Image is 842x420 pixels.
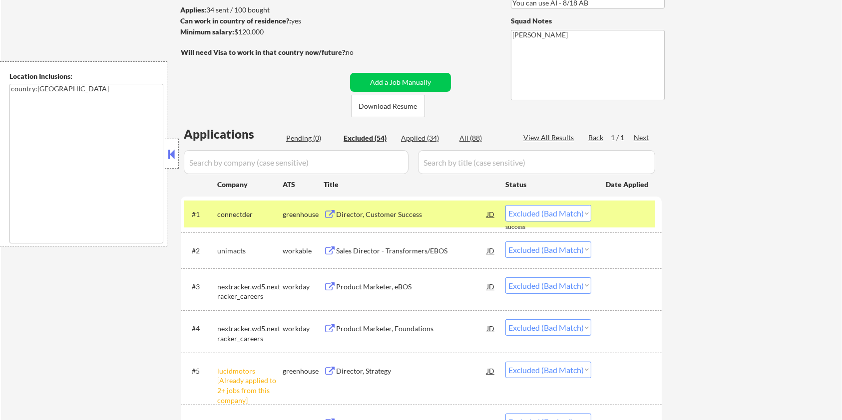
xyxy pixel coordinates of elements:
div: Company [217,180,283,190]
div: #1 [192,210,209,219]
input: Search by company (case sensitive) [184,150,409,174]
div: no [346,47,374,57]
div: Sales Director - Transformers/EBOS [336,246,487,256]
div: Status [505,175,591,193]
div: JD [486,277,496,295]
div: View All Results [523,133,577,143]
div: #5 [192,366,209,376]
div: Applications [184,128,283,140]
div: #3 [192,282,209,292]
div: ATS [283,180,324,190]
div: Director, Strategy [336,366,487,376]
div: Product Marketer, eBOS [336,282,487,292]
div: All (88) [459,133,509,143]
strong: Can work in country of residence?: [180,16,291,25]
div: Back [588,133,604,143]
div: workday [283,324,324,334]
div: JD [486,319,496,337]
div: Excluded (54) [344,133,394,143]
div: greenhouse [283,210,324,219]
div: JD [486,362,496,380]
div: 1 / 1 [611,133,634,143]
div: yes [180,16,344,26]
div: #2 [192,246,209,256]
button: Add a Job Manually [350,73,451,92]
div: 34 sent / 100 bought [180,5,347,15]
div: Pending (0) [286,133,336,143]
div: unimacts [217,246,283,256]
div: Squad Notes [511,16,665,26]
div: Location Inclusions: [9,71,163,81]
div: Director, Customer Success [336,210,487,219]
div: $120,000 [180,27,347,37]
strong: Minimum salary: [180,27,234,36]
div: nextracker.wd5.nextracker_careers [217,324,283,343]
div: nextracker.wd5.nextracker_careers [217,282,283,301]
div: success [505,223,545,231]
button: Download Resume [351,95,425,117]
div: Title [324,180,496,190]
div: lucidmotors [Already applied to 2+ jobs from this company] [217,366,283,405]
div: Date Applied [606,180,650,190]
div: #4 [192,324,209,334]
input: Search by title (case sensitive) [418,150,655,174]
div: JD [486,241,496,259]
div: Next [634,133,650,143]
div: connectder [217,210,283,219]
div: workday [283,282,324,292]
div: greenhouse [283,366,324,376]
div: JD [486,205,496,223]
strong: Will need Visa to work in that country now/future?: [181,48,347,56]
div: workable [283,246,324,256]
strong: Applies: [180,5,206,14]
div: Product Marketer, Foundations [336,324,487,334]
div: Applied (34) [401,133,451,143]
